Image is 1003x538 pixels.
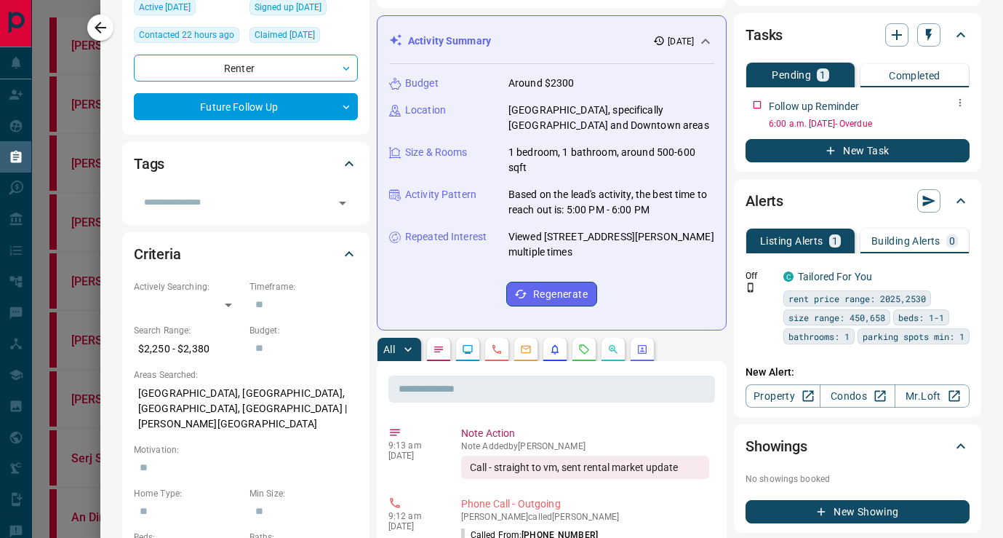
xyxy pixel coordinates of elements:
p: Note Added by [PERSON_NAME] [461,441,709,451]
button: New Task [746,139,970,162]
p: Home Type: [134,487,242,500]
a: Property [746,384,820,408]
p: Viewed [STREET_ADDRESS][PERSON_NAME] multiple times [508,229,714,260]
p: 0 [949,236,955,246]
p: [DATE] [388,451,439,461]
p: Note Action [461,426,709,441]
p: $2,250 - $2,380 [134,337,242,361]
button: Open [332,193,353,213]
p: Areas Searched: [134,368,358,381]
a: Mr.Loft [895,384,970,408]
p: Search Range: [134,324,242,337]
div: Showings [746,429,970,464]
svg: Emails [520,344,532,355]
p: Building Alerts [871,236,940,246]
h2: Alerts [746,189,783,213]
h2: Tags [134,152,164,175]
button: Regenerate [506,282,597,306]
a: Tailored For You [798,271,872,282]
div: Alerts [746,183,970,218]
svg: Requests [578,344,590,355]
a: Condos [820,384,895,408]
div: Renter [134,55,358,82]
p: Listing Alerts [760,236,823,246]
p: Activity Summary [408,33,491,49]
span: beds: 1-1 [898,310,944,325]
svg: Lead Browsing Activity [462,344,473,355]
div: condos.ca [783,272,794,282]
svg: Notes [433,344,444,355]
p: Location [405,103,446,118]
p: New Alert: [746,365,970,380]
h2: Criteria [134,242,181,266]
button: New Showing [746,500,970,523]
div: Call - straight to vm, sent rental market update [461,456,709,479]
h2: Showings [746,435,807,458]
p: Repeated Interest [405,229,487,245]
div: Future Follow Up [134,93,358,120]
p: Actively Searching: [134,280,242,293]
svg: Calls [491,344,503,355]
p: All [383,344,395,355]
div: Tasks [746,17,970,52]
p: 1 [820,70,826,80]
div: Criteria [134,237,358,272]
p: Budget [405,76,439,91]
span: Contacted 22 hours ago [139,28,234,42]
p: Budget: [249,324,358,337]
svg: Agent Actions [636,344,648,355]
svg: Listing Alerts [549,344,561,355]
p: Phone Call - Outgoing [461,497,709,512]
p: 1 [832,236,838,246]
p: Completed [889,71,940,81]
p: Min Size: [249,487,358,500]
h2: Tasks [746,23,783,47]
p: Pending [772,70,811,80]
span: size range: 450,658 [788,310,885,325]
div: Sun Sep 14 2025 [249,27,358,47]
div: Mon Sep 15 2025 [134,27,242,47]
p: [DATE] [668,35,694,48]
p: Timeframe: [249,280,358,293]
p: Based on the lead's activity, the best time to reach out is: 5:00 PM - 6:00 PM [508,187,714,218]
svg: Opportunities [607,344,619,355]
p: [GEOGRAPHIC_DATA], specifically [GEOGRAPHIC_DATA] and Downtown areas [508,103,714,133]
p: Follow up Reminder [769,99,859,114]
p: [GEOGRAPHIC_DATA], [GEOGRAPHIC_DATA], [GEOGRAPHIC_DATA], [GEOGRAPHIC_DATA] | [PERSON_NAME][GEOGRA... [134,381,358,436]
p: Motivation: [134,443,358,456]
p: [DATE] [388,521,439,531]
p: Activity Pattern [405,187,476,202]
span: Claimed [DATE] [255,28,315,42]
p: [PERSON_NAME] called [PERSON_NAME] [461,512,709,522]
div: Activity Summary[DATE] [389,28,714,55]
p: 9:12 am [388,511,439,521]
span: rent price range: 2025,2530 [788,291,926,306]
div: Tags [134,146,358,181]
p: 1 bedroom, 1 bathroom, around 500-600 sqft [508,145,714,175]
p: Around $2300 [508,76,575,91]
span: parking spots min: 1 [863,329,964,344]
svg: Push Notification Only [746,282,756,293]
p: Off [746,269,775,282]
span: bathrooms: 1 [788,329,850,344]
p: 6:00 a.m. [DATE] - Overdue [769,117,970,130]
p: 9:13 am [388,440,439,451]
p: No showings booked [746,472,970,486]
p: Size & Rooms [405,145,468,160]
